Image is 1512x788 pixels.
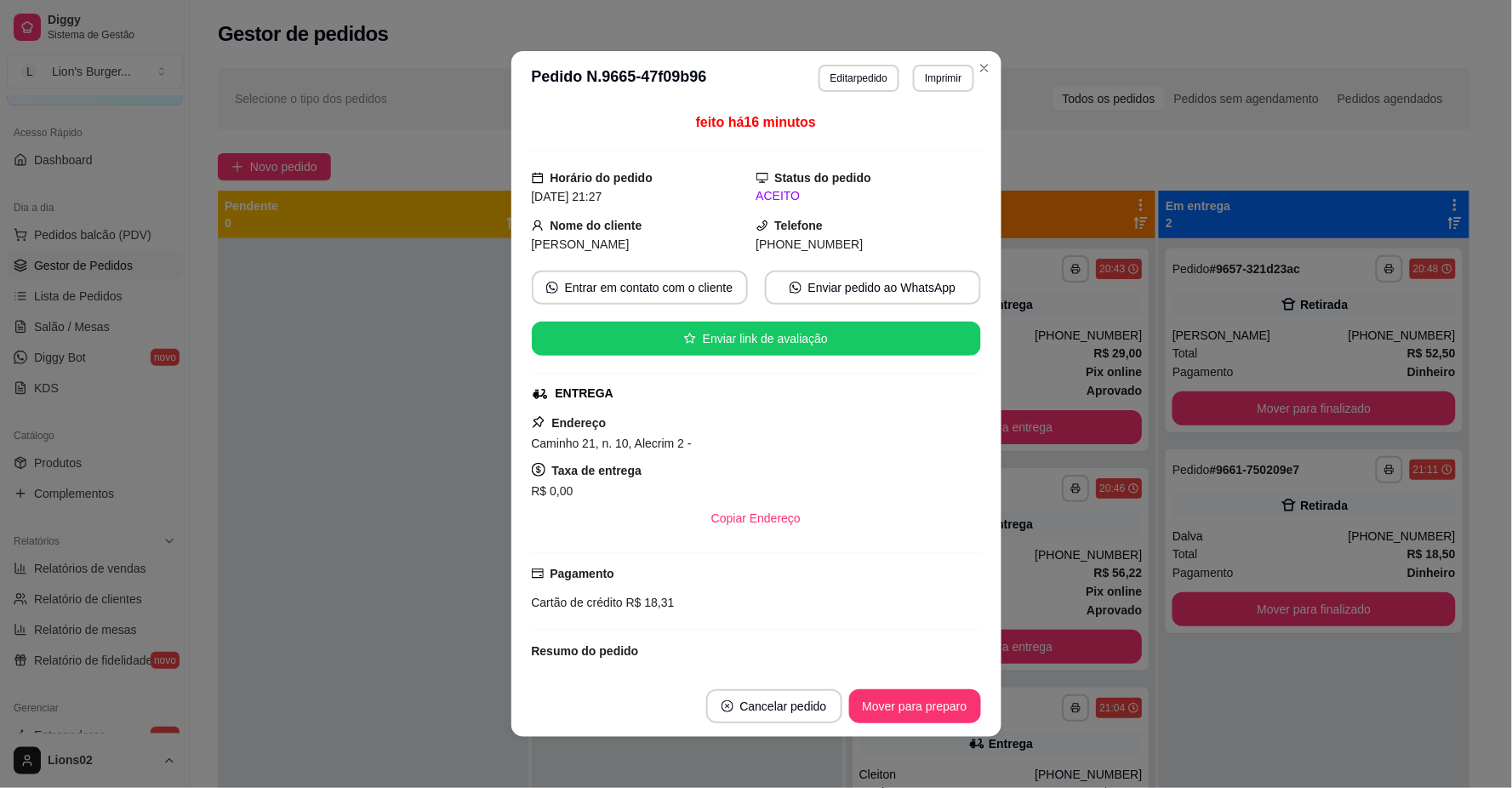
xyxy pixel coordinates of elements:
span: [DATE] 21:27 [532,190,602,203]
button: Copiar Endereço [698,501,814,535]
strong: Horário do pedido [551,171,653,185]
span: close-circle [722,700,733,712]
strong: Resumo do pedido [532,644,639,658]
span: whats-app [790,282,802,294]
span: [PERSON_NAME] [532,237,630,251]
strong: Nome do cliente [551,219,642,232]
button: Editarpedido [819,65,899,92]
button: Mover para preparo [849,689,981,723]
span: Caminho 21, n. 10, Alecrim 2 - [532,437,692,450]
button: starEnviar link de avaliação [532,322,981,356]
span: R$ 0,00 [532,484,573,498]
button: Close [971,54,998,82]
span: credit-card [532,568,544,580]
span: star [684,333,696,345]
span: phone [756,220,768,231]
h3: Pedido N. 9665-47f09b96 [532,65,707,92]
span: user [532,220,544,231]
strong: Pagamento [551,567,614,580]
span: desktop [756,172,768,184]
span: Cartão de crédito [532,596,623,609]
span: [PHONE_NUMBER] [756,237,864,251]
strong: Endereço [552,416,607,430]
strong: Telefone [775,219,824,232]
div: ENTREGA [556,385,613,403]
div: ACEITO [756,187,981,205]
strong: Status do pedido [775,171,872,185]
button: close-circleCancelar pedido [706,689,842,723]
span: whats-app [546,282,558,294]
button: Imprimir [913,65,973,92]
span: calendar [532,172,544,184]
span: feito há 16 minutos [696,115,816,129]
button: whats-appEnviar pedido ao WhatsApp [765,271,981,305]
span: R$ 18,31 [623,596,675,609]
strong: Taxa de entrega [552,464,642,477]
span: dollar [532,463,545,477]
span: pushpin [532,415,545,429]
button: whats-appEntrar em contato com o cliente [532,271,748,305]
